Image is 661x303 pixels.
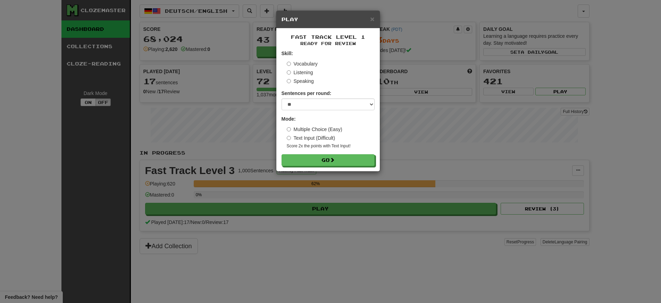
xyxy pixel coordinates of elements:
[287,62,291,66] input: Vocabulary
[291,34,365,40] span: Fast Track Level 1
[287,143,375,149] small: Score 2x the points with Text Input !
[282,154,375,166] button: Go
[287,135,335,141] label: Text Input (Difficult)
[370,15,374,23] button: Close
[282,116,296,122] strong: Mode:
[282,51,293,56] strong: Skill:
[287,60,318,67] label: Vocabulary
[287,79,291,83] input: Speaking
[282,41,375,46] small: Ready for Review
[282,16,375,23] h5: Play
[282,90,332,97] label: Sentences per round:
[287,69,313,76] label: Listening
[287,136,291,140] input: Text Input (Difficult)
[287,126,342,133] label: Multiple Choice (Easy)
[287,78,314,85] label: Speaking
[287,127,291,131] input: Multiple Choice (Easy)
[370,15,374,23] span: ×
[287,70,291,75] input: Listening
